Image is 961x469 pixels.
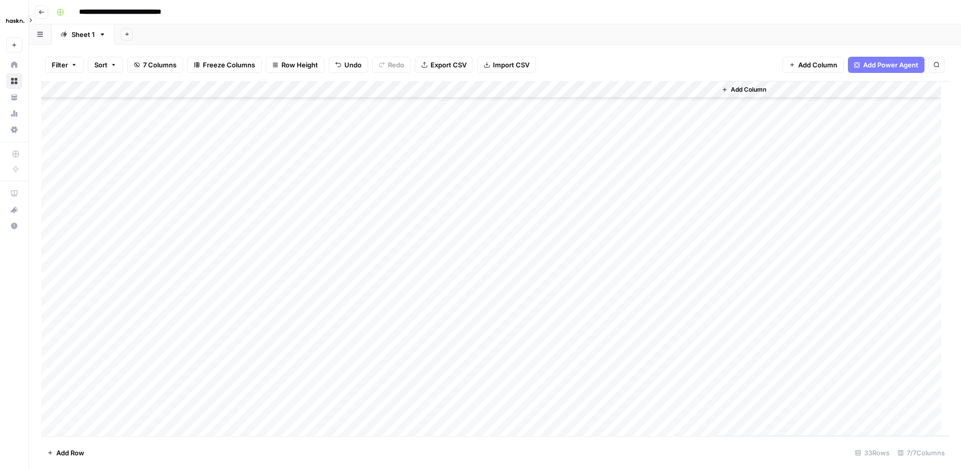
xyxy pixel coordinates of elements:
[281,60,318,70] span: Row Height
[72,29,95,40] div: Sheet 1
[127,57,183,73] button: 7 Columns
[6,8,22,33] button: Workspace: Haskn
[344,60,362,70] span: Undo
[94,60,108,70] span: Sort
[6,202,22,218] button: What's new?
[798,60,837,70] span: Add Column
[52,24,115,45] a: Sheet 1
[329,57,368,73] button: Undo
[894,445,949,461] div: 7/7 Columns
[388,60,404,70] span: Redo
[6,57,22,73] a: Home
[782,57,844,73] button: Add Column
[6,105,22,122] a: Usage
[718,83,770,96] button: Add Column
[372,57,411,73] button: Redo
[41,445,90,461] button: Add Row
[143,60,176,70] span: 7 Columns
[45,57,84,73] button: Filter
[863,60,918,70] span: Add Power Agent
[88,57,123,73] button: Sort
[6,185,22,202] a: AirOps Academy
[203,60,255,70] span: Freeze Columns
[431,60,467,70] span: Export CSV
[6,122,22,138] a: Settings
[6,12,24,30] img: Haskn Logo
[415,57,473,73] button: Export CSV
[6,89,22,105] a: Your Data
[187,57,262,73] button: Freeze Columns
[6,73,22,89] a: Browse
[52,60,68,70] span: Filter
[477,57,536,73] button: Import CSV
[7,202,22,217] div: What's new?
[848,57,924,73] button: Add Power Agent
[266,57,325,73] button: Row Height
[493,60,529,70] span: Import CSV
[851,445,894,461] div: 33 Rows
[6,218,22,234] button: Help + Support
[56,448,84,458] span: Add Row
[731,85,766,94] span: Add Column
